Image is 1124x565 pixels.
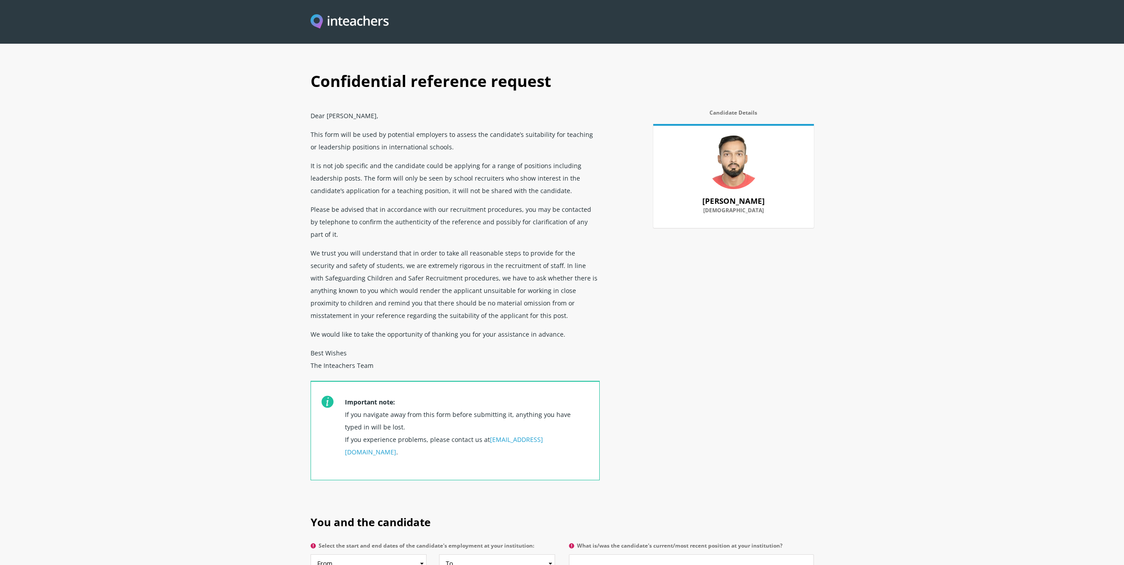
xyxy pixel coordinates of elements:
a: Visit this site's homepage [311,14,389,30]
p: Dear [PERSON_NAME], [311,106,600,125]
span: You and the candidate [311,515,431,529]
strong: Important note: [345,398,395,406]
p: It is not job specific and the candidate could be applying for a range of positions including lea... [311,156,600,200]
img: 80149 [707,136,760,189]
label: Candidate Details [653,110,814,121]
p: This form will be used by potential employers to assess the candidate’s suitability for teaching ... [311,125,600,156]
p: Best Wishes The Inteachers Team [311,343,600,381]
p: We trust you will understand that in order to take all reasonable steps to provide for the securi... [311,243,600,325]
strong: [PERSON_NAME] [702,196,765,206]
img: Inteachers [311,14,389,30]
p: We would like to take the opportunity of thanking you for your assistance in advance. [311,325,600,343]
p: If you navigate away from this form before submitting it, anything you have typed in will be lost... [345,392,589,480]
label: What is/was the candidate's current/most recent position at your institution? [569,543,814,554]
h1: Confidential reference request [311,62,814,106]
label: Select the start and end dates of the candidate's employment at your institution: [311,543,556,554]
p: Please be advised that in accordance with our recruitment procedures, you may be contacted by tel... [311,200,600,243]
label: [DEMOGRAPHIC_DATA] [664,207,803,219]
